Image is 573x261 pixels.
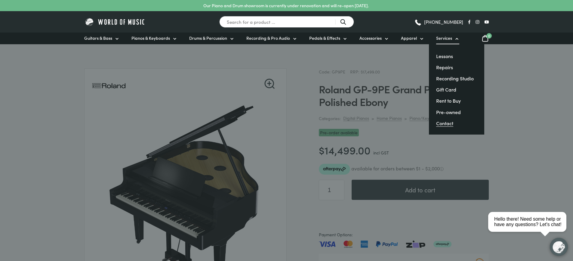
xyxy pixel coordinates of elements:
[436,35,452,41] span: Services
[414,17,463,26] a: [PHONE_NUMBER]
[309,35,340,41] span: Pedals & Effects
[246,35,290,41] span: Recording & Pro Audio
[359,35,382,41] span: Accessories
[436,64,453,70] a: Repairs
[84,17,146,26] img: World of Music
[486,33,492,39] span: 0
[436,53,453,59] a: Lessons
[401,35,417,41] span: Apparel
[424,20,463,24] span: [PHONE_NUMBER]
[436,75,474,82] a: Recording Studio
[436,97,461,104] a: Rent to Buy
[203,2,369,9] p: Our Piano and Drum showroom is currently under renovation and will re-open [DATE].
[436,109,461,115] a: Pre-owned
[131,35,170,41] span: Pianos & Keyboards
[436,120,453,126] a: Contact
[486,195,573,261] iframe: Chat with our support team
[84,35,112,41] span: Guitars & Bass
[436,86,456,93] a: Gift Card
[219,16,354,28] input: Search for a product ...
[189,35,227,41] span: Drums & Percussion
